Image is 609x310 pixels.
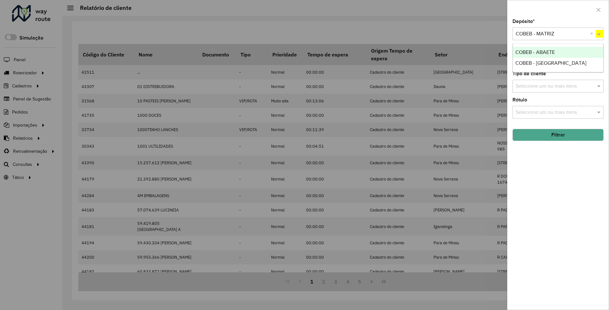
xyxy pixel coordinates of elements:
label: Rótulo [512,96,527,104]
span: Clear all [590,30,596,38]
button: Filtrar [512,129,604,141]
label: Tipo de cliente [512,70,546,77]
ng-dropdown-panel: Options list [512,43,604,72]
label: Depósito [512,18,535,25]
span: COBEB - ABAETE [515,49,555,55]
span: COBEB - [GEOGRAPHIC_DATA] [515,60,586,66]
